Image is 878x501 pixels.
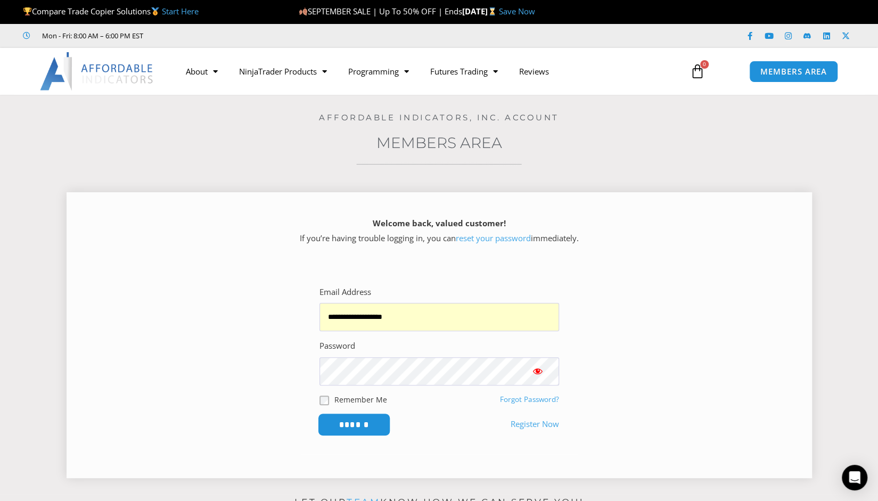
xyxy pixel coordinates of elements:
[456,233,531,243] a: reset your password
[500,395,559,404] a: Forgot Password?
[175,59,228,84] a: About
[376,134,502,152] a: Members Area
[674,56,721,87] a: 0
[40,52,154,91] img: LogoAI | Affordable Indicators – NinjaTrader
[700,60,709,69] span: 0
[228,59,338,84] a: NinjaTrader Products
[158,30,318,41] iframe: Customer reviews powered by Trustpilot
[499,6,535,17] a: Save Now
[162,6,199,17] a: Start Here
[511,417,559,432] a: Register Now
[319,112,559,122] a: Affordable Indicators, Inc. Account
[338,59,420,84] a: Programming
[85,216,793,246] p: If you’re having trouble logging in, you can immediately.
[420,59,508,84] a: Futures Trading
[151,7,159,15] img: 🥇
[842,465,867,490] div: Open Intercom Messenger
[319,285,371,300] label: Email Address
[373,218,506,228] strong: Welcome back, valued customer!
[334,394,387,405] label: Remember Me
[299,6,462,17] span: SEPTEMBER SALE | Up To 50% OFF | Ends
[23,7,31,15] img: 🏆
[749,61,838,83] a: MEMBERS AREA
[760,68,827,76] span: MEMBERS AREA
[319,339,355,354] label: Password
[516,357,559,385] button: Show password
[299,7,307,15] img: 🍂
[39,29,143,42] span: Mon - Fri: 8:00 AM – 6:00 PM EST
[462,6,499,17] strong: [DATE]
[488,7,496,15] img: ⌛
[175,59,678,84] nav: Menu
[23,6,199,17] span: Compare Trade Copier Solutions
[508,59,560,84] a: Reviews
